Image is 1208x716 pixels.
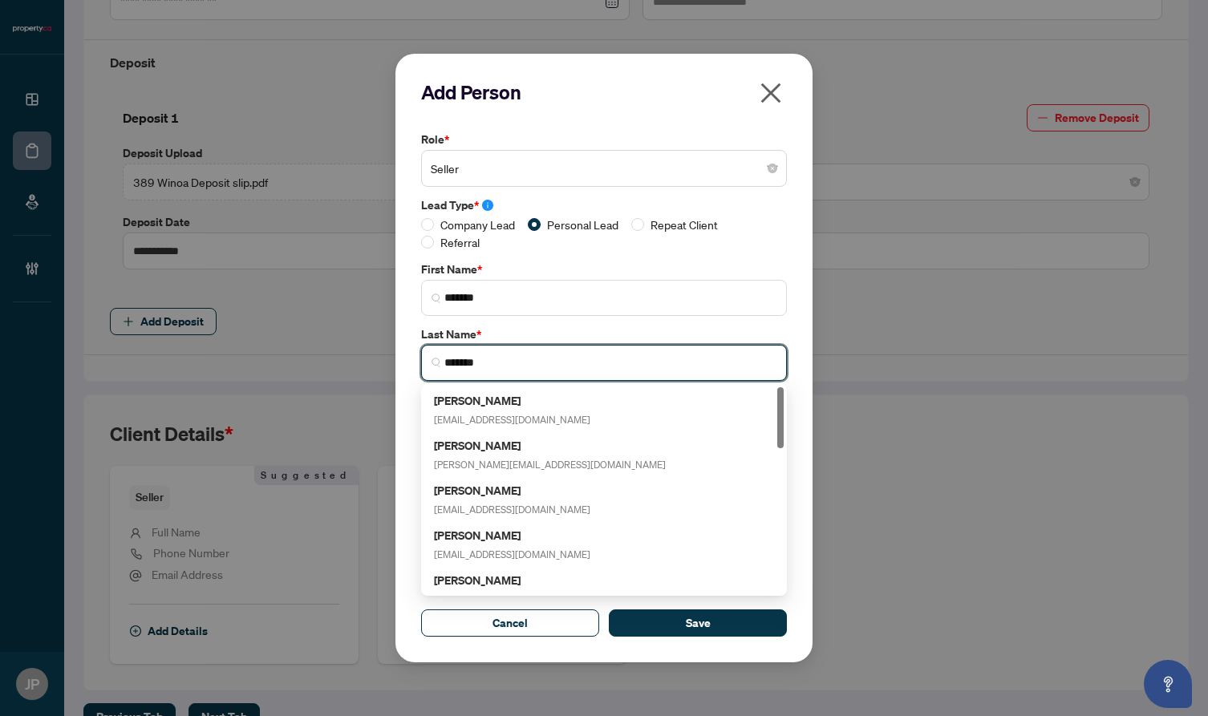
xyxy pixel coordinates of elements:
[482,200,493,211] span: info-circle
[421,196,787,214] label: Lead Type
[434,436,666,455] h5: [PERSON_NAME]
[1144,660,1192,708] button: Open asap
[431,153,777,184] span: Seller
[686,610,711,636] span: Save
[434,414,590,426] span: [EMAIL_ADDRESS][DOMAIN_NAME]
[434,216,521,233] span: Company Lead
[434,526,590,544] h5: [PERSON_NAME]
[434,571,666,589] h5: [PERSON_NAME]
[434,391,590,410] h5: [PERSON_NAME]
[434,504,590,516] span: [EMAIL_ADDRESS][DOMAIN_NAME]
[434,548,590,560] span: [EMAIL_ADDRESS][DOMAIN_NAME]
[493,610,528,636] span: Cancel
[434,233,486,251] span: Referral
[644,216,724,233] span: Repeat Client
[758,80,784,106] span: close
[768,164,777,173] span: close-circle
[541,216,625,233] span: Personal Lead
[432,358,441,367] img: search_icon
[421,609,599,637] button: Cancel
[421,326,787,343] label: Last Name
[609,609,787,637] button: Save
[434,481,590,500] h5: [PERSON_NAME]
[421,131,787,148] label: Role
[434,459,666,471] span: [PERSON_NAME][EMAIL_ADDRESS][DOMAIN_NAME]
[432,293,441,303] img: search_icon
[421,261,787,278] label: First Name
[421,79,787,105] h2: Add Person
